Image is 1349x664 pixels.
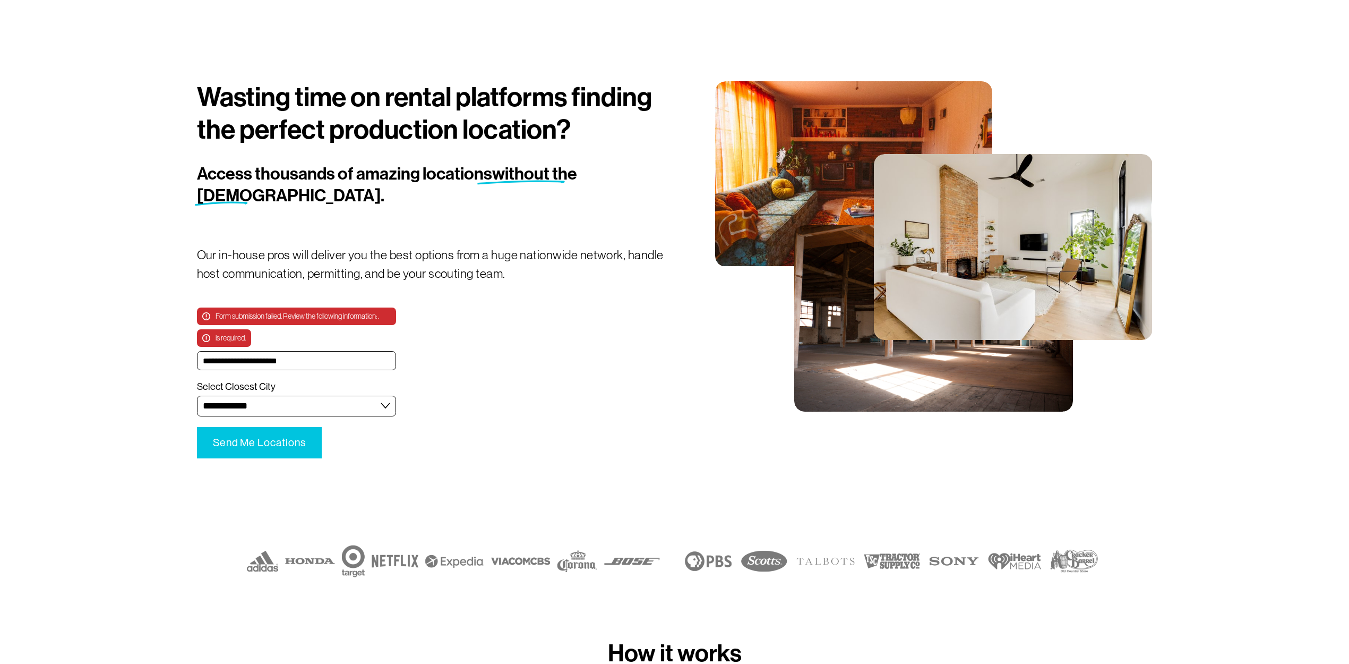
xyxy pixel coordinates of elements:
[197,381,276,393] span: Select Closest City
[213,437,306,449] span: Send Me Locations
[197,246,675,283] p: Our in-house pros will deliver you the best options from a huge nationwide network, handle host c...
[197,81,675,146] h1: Wasting time on rental platforms finding the perfect production location?
[197,329,251,347] p: is required.
[197,427,322,458] button: Send Me LocationsSend Me Locations
[197,308,396,325] p: Form submission failed. Review the following information: .
[197,396,396,416] select: Select Closest City
[197,164,580,206] span: without the [DEMOGRAPHIC_DATA].
[197,164,595,207] h2: Access thousands of amazing locations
